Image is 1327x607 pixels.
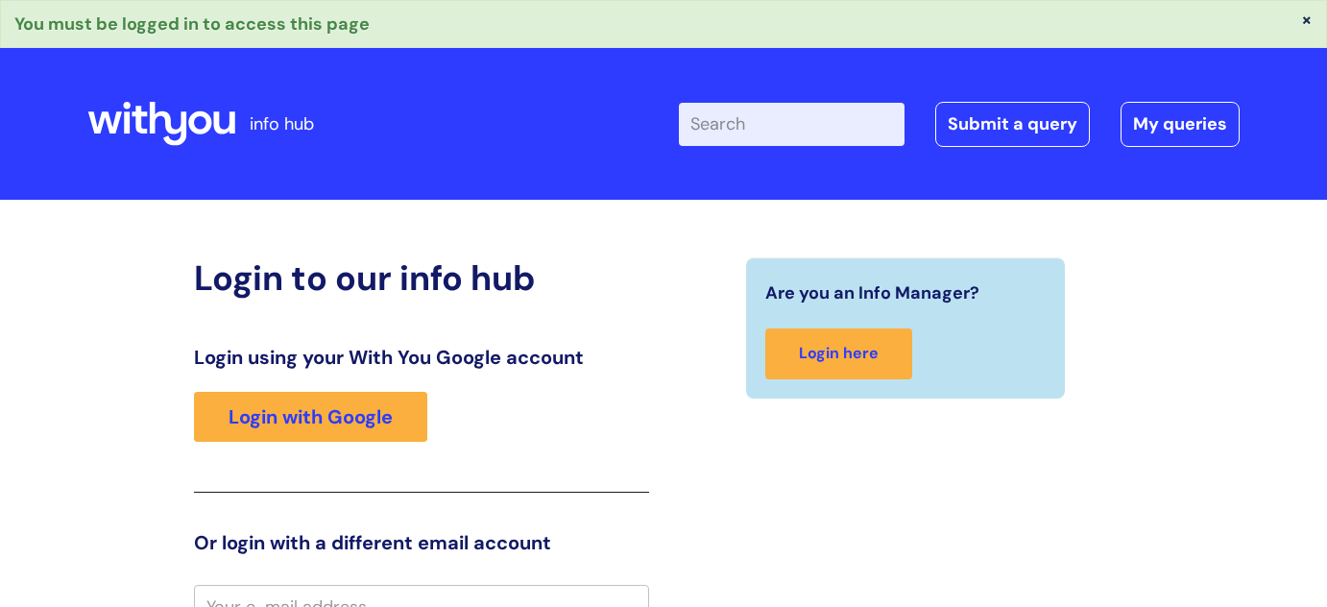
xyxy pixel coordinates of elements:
h3: Login using your With You Google account [194,346,649,369]
a: My queries [1121,102,1240,146]
a: Submit a query [935,102,1090,146]
button: × [1301,11,1313,28]
span: Are you an Info Manager? [765,278,979,308]
h3: Or login with a different email account [194,531,649,554]
h2: Login to our info hub [194,257,649,299]
a: Login with Google [194,392,427,442]
a: Login here [765,328,912,379]
input: Search [679,103,905,145]
p: info hub [250,109,314,139]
